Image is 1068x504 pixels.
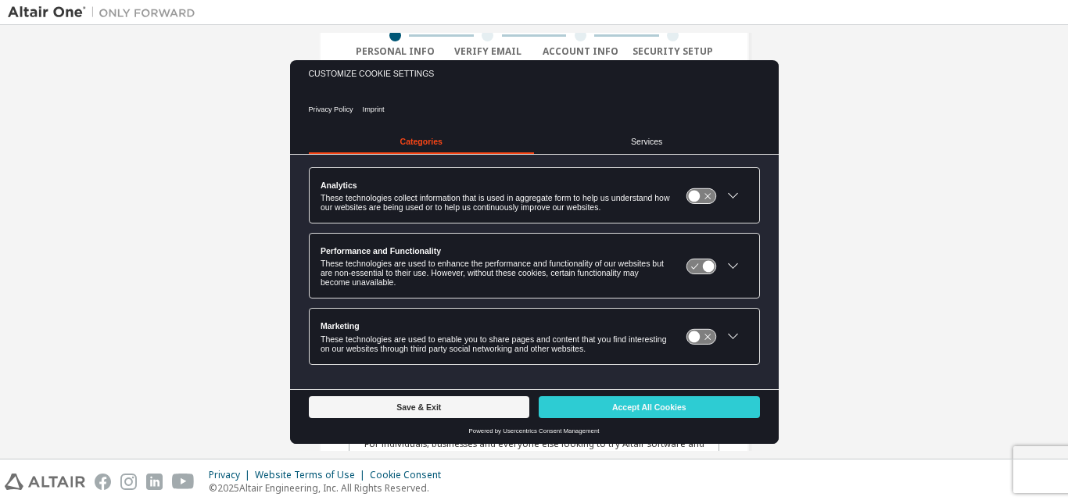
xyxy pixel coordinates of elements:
div: For individuals, businesses and everyone else looking to try Altair software and explore our prod... [359,438,709,463]
img: linkedin.svg [146,474,163,490]
img: instagram.svg [120,474,137,490]
div: Privacy [209,469,255,481]
div: Verify Email [442,45,535,58]
div: Website Terms of Use [255,469,370,481]
div: Security Setup [627,45,720,58]
img: altair_logo.svg [5,474,85,490]
p: © 2025 Altair Engineering, Inc. All Rights Reserved. [209,481,450,495]
img: Altair One [8,5,203,20]
img: youtube.svg [172,474,195,490]
div: Cookie Consent [370,469,450,481]
img: facebook.svg [95,474,111,490]
div: Personal Info [349,45,442,58]
div: Account Info [534,45,627,58]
